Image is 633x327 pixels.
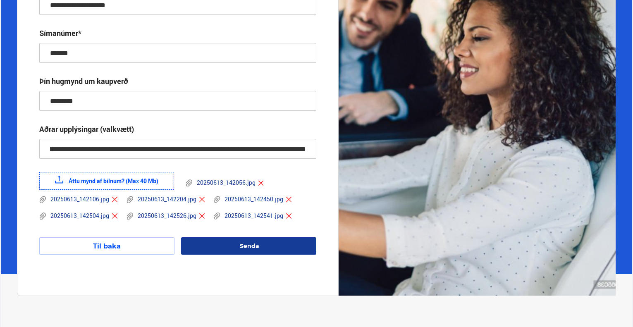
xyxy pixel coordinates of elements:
[186,179,265,187] div: 20250613_142056.jpg
[214,212,293,220] div: 20250613_142541.jpg
[214,195,293,203] div: 20250613_142450.jpg
[181,237,316,255] button: Senda
[39,124,134,134] div: Aðrar upplýsingar (valkvætt)
[39,28,81,38] div: Símanúmer*
[127,195,205,203] div: 20250613_142204.jpg
[39,195,118,203] div: 20250613_142106.jpg
[39,76,128,86] div: Þín hugmynd um kaupverð
[7,3,31,28] button: Opna LiveChat spjallviðmót
[39,172,174,190] label: Áttu mynd af bílnum? (Max 40 Mb)
[39,237,174,255] button: Til baka
[127,212,205,220] div: 20250613_142526.jpg
[39,212,118,220] div: 20250613_142504.jpg
[240,242,259,250] span: Senda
